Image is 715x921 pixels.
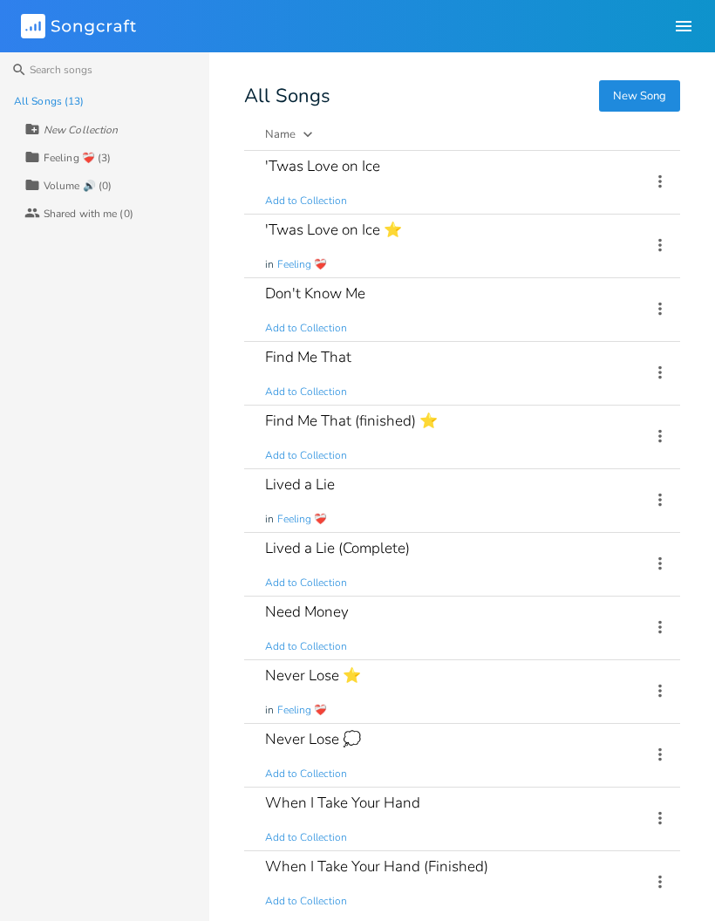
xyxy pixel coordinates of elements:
[44,153,111,163] div: Feeling ❤️‍🩹 (3)
[265,194,347,208] span: Add to Collection
[44,181,112,191] div: Volume 🔊 (0)
[599,80,680,112] button: New Song
[14,96,84,106] div: All Songs (13)
[265,604,349,619] div: Need Money
[244,87,680,105] div: All Songs
[265,448,347,463] span: Add to Collection
[44,208,133,219] div: Shared with me (0)
[277,257,327,272] span: Feeling ❤️‍🩹
[265,894,347,909] span: Add to Collection
[265,767,347,781] span: Add to Collection
[265,732,361,747] div: Never Lose 💭
[265,859,488,874] div: When I Take Your Hand (Finished)
[265,639,347,654] span: Add to Collection
[265,477,335,492] div: Lived a Lie
[265,257,274,272] span: in
[265,385,347,399] span: Add to Collection
[265,126,630,143] button: Name
[265,286,365,301] div: Don't Know Me
[265,413,438,428] div: Find Me That (finished) ⭐
[265,830,347,845] span: Add to Collection
[265,541,410,556] div: Lived a Lie (Complete)
[265,159,380,174] div: 'Twas Love on Ice
[265,795,420,810] div: When I Take Your Hand
[277,703,327,718] span: Feeling ❤️‍🩹
[265,576,347,590] span: Add to Collection
[265,350,351,365] div: Find Me That
[265,703,274,718] span: in
[265,126,296,142] div: Name
[265,321,347,336] span: Add to Collection
[265,668,361,683] div: Never Lose ⭐
[265,222,402,237] div: 'Twas Love on Ice ⭐
[44,125,118,135] div: New Collection
[265,512,274,527] span: in
[277,512,327,527] span: Feeling ❤️‍🩹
